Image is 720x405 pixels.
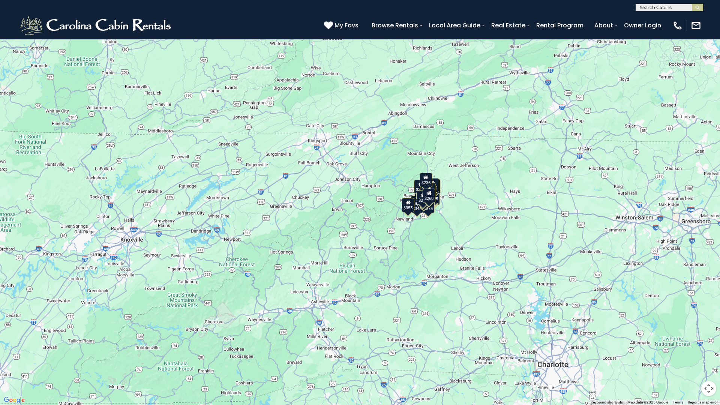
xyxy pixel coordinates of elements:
[672,20,683,31] img: phone-regular-white.png
[532,19,587,32] a: Rental Program
[425,19,484,32] a: Local Area Guide
[620,19,665,32] a: Owner Login
[334,21,358,30] span: My Favs
[19,14,174,37] img: White-1-2.png
[368,19,422,32] a: Browse Rentals
[487,19,529,32] a: Real Estate
[324,21,360,30] a: My Favs
[591,19,617,32] a: About
[691,20,701,31] img: mail-regular-white.png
